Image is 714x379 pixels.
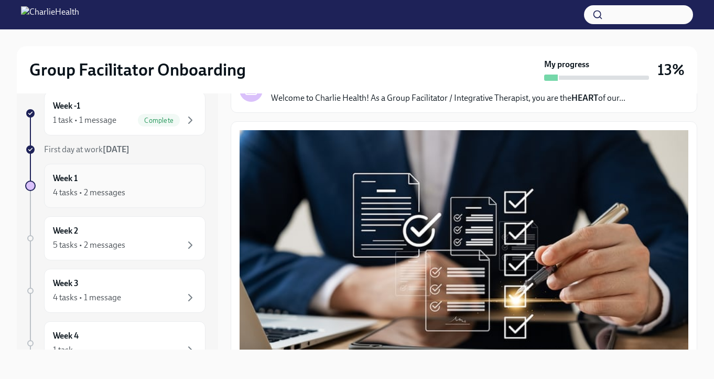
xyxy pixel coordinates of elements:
h6: Week 1 [53,173,78,184]
h6: Week 3 [53,278,79,289]
a: Week 41 task [25,321,205,365]
span: Complete [138,117,180,124]
h6: Week -1 [53,100,80,112]
a: Week -11 task • 1 messageComplete [25,91,205,135]
h2: Group Facilitator Onboarding [29,59,246,80]
p: Welcome to Charlie Health! As a Group Facilitator / Integrative Therapist, you are the of our... [271,92,625,104]
button: Zoom image [240,130,688,365]
div: 4 tasks • 1 message [53,292,121,303]
h6: Week 4 [53,330,79,342]
a: Week 14 tasks • 2 messages [25,164,205,208]
div: 1 task • 1 message [53,114,116,126]
strong: HEART [571,93,598,103]
a: Week 25 tasks • 2 messages [25,216,205,260]
strong: My progress [544,59,589,70]
h3: 13% [657,60,685,79]
a: Week 34 tasks • 1 message [25,269,205,313]
span: First day at work [44,144,129,154]
div: 4 tasks • 2 messages [53,187,125,198]
div: 1 task [53,344,73,356]
a: First day at work[DATE] [25,144,205,155]
strong: [DATE] [103,144,129,154]
img: CharlieHealth [21,6,79,23]
div: 5 tasks • 2 messages [53,239,125,251]
h6: Week 2 [53,225,78,237]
